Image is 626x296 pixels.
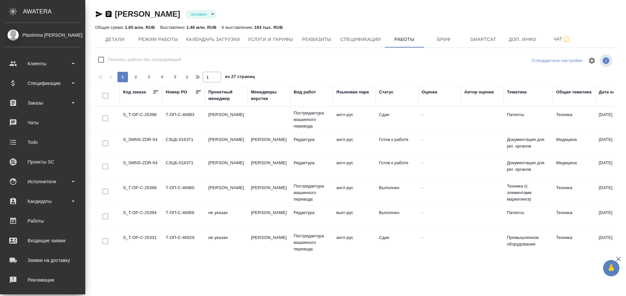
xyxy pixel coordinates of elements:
p: Редактура [294,136,330,143]
td: Т-ОП-С-46929 [162,231,205,254]
button: Скопировать ссылку [105,10,113,18]
span: 2 [131,74,141,80]
span: Настроить таблицу [584,53,600,69]
a: Чаты [2,114,84,131]
span: Посмотреть информацию [600,54,614,67]
td: S_T-OP-C-25398 [120,108,162,131]
button: 🙏 [603,260,619,276]
div: AWATERA [23,5,85,18]
a: - [422,210,423,215]
p: Редактура [294,160,330,166]
span: Спецификации [340,35,381,44]
div: Клиенты [5,59,80,69]
button: Активен [189,11,209,17]
span: Показать работы без спецификаций [108,56,181,63]
td: Готов к работе [376,133,418,156]
p: Постредактура машинного перевода [294,233,330,252]
a: Заявки на доставку [2,252,84,268]
span: Детали [99,35,131,44]
div: Чаты [5,118,80,128]
p: Техника (с элементами маркетинга) [507,183,550,203]
td: Выполнен [376,206,418,229]
td: [PERSON_NAME] [248,181,290,204]
div: Общая тематика [556,89,592,95]
p: Промышленное оборудование [507,234,550,247]
p: Документация для рег. органов [507,160,550,173]
span: Реквизиты [301,35,332,44]
span: Работы [389,35,420,44]
a: Входящие заявки [2,232,84,249]
p: Патенты [507,111,550,118]
td: S_SMNS-ZDR-54 [120,133,162,156]
td: Сдан [376,108,418,131]
a: Работы [2,213,84,229]
td: [PERSON_NAME] [205,108,248,131]
td: S_SMNS-ZDR-54 [120,156,162,179]
p: Общая сумма [95,25,125,30]
td: Медицина [553,133,595,156]
td: англ-рус [333,108,376,131]
p: 1.65 млн. RUB [125,25,155,30]
p: Редактура [294,209,330,216]
td: Готов к работе [376,156,418,179]
div: Заказы [5,98,80,108]
td: Техника [553,181,595,204]
span: из 27 страниц [225,73,255,82]
button: Скопировать ссылку для ЯМессенджера [95,10,103,18]
td: не указан [205,231,248,254]
td: не указан [205,206,248,229]
div: Код заказа [123,89,146,95]
td: [PERSON_NAME] [205,181,248,204]
p: Постредактура машинного перевода [294,183,330,203]
span: Режим работы [138,35,178,44]
td: СЗЦБ-016371 [162,156,205,179]
td: англ-рус [333,231,376,254]
span: 4 [157,74,167,80]
td: СЗЦБ-016371 [162,133,205,156]
td: англ-рус [333,156,376,179]
td: [PERSON_NAME] [205,156,248,179]
td: [PERSON_NAME] [205,133,248,156]
div: Активен [185,10,217,19]
div: Дата начала [599,89,625,95]
a: Проекты SC [2,154,84,170]
div: Кандидаты [5,196,80,206]
div: Оценка [422,89,437,95]
button: 5 [170,72,180,82]
div: Языковая пара [336,89,369,95]
button: 2 [131,72,141,82]
td: Т-ОП-С-46983 [162,108,205,131]
p: Патенты [507,209,550,216]
a: - [422,112,423,117]
p: 1.46 млн. RUB [186,25,217,30]
p: Постредактура машинного перевода [294,110,330,129]
td: [PERSON_NAME] [248,156,290,179]
a: - [422,235,423,240]
div: Вид работ [294,89,316,95]
td: Техника [553,108,595,131]
td: Техника [553,206,595,229]
div: Проектный менеджер [208,89,244,102]
span: 5 [170,74,180,80]
span: Бриф [428,35,460,44]
td: англ-рус [333,181,376,204]
div: Менеджеры верстки [251,89,287,102]
td: Т-ОП-С-46960 [162,181,205,204]
td: Медицина [553,156,595,179]
div: Проекты SC [5,157,80,167]
div: Исполнители [5,177,80,187]
div: Тематика [507,89,527,95]
td: Техника [553,231,595,254]
span: Календарь загрузки [186,35,240,44]
p: К выставлению [222,25,254,30]
td: Т-ОП-С-46956 [162,206,205,229]
a: - [422,160,423,165]
span: Smartcat [468,35,499,44]
td: [PERSON_NAME] [248,133,290,156]
p: Выставлено [160,25,186,30]
td: Выполнен [376,181,418,204]
div: Спецификации [5,78,80,88]
div: Автор оценки [464,89,494,95]
span: Доп. инфо [507,35,538,44]
td: [PERSON_NAME] [248,206,290,229]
